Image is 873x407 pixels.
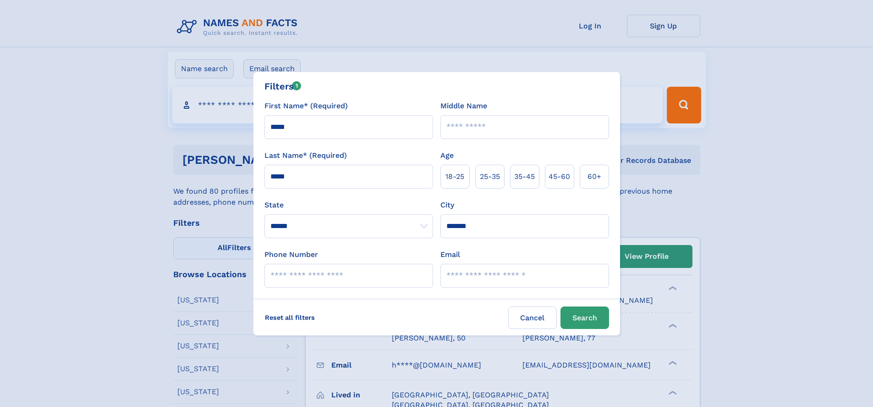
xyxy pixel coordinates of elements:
label: City [440,200,454,211]
label: State [264,200,433,211]
span: 35‑45 [514,171,535,182]
label: Last Name* (Required) [264,150,347,161]
div: Filters [264,79,302,93]
span: 60+ [587,171,601,182]
label: Middle Name [440,100,487,112]
label: Cancel [508,307,557,329]
label: Reset all filters [259,307,321,329]
span: 25‑35 [480,171,500,182]
span: 45‑60 [549,171,570,182]
button: Search [560,307,609,329]
label: Age [440,150,454,161]
label: First Name* (Required) [264,100,348,112]
label: Email [440,249,460,260]
label: Phone Number [264,249,318,260]
span: 18‑25 [445,171,464,182]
